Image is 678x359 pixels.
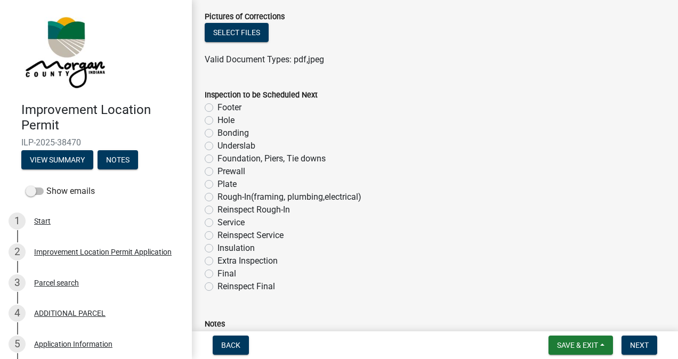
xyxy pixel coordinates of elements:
[98,156,138,165] wm-modal-confirm: Notes
[217,165,245,178] label: Prewall
[557,341,598,349] span: Save & Exit
[21,11,107,91] img: Morgan County, Indiana
[205,23,269,42] button: Select files
[205,54,324,64] span: Valid Document Types: pdf,jpeg
[217,127,249,140] label: Bonding
[9,274,26,291] div: 3
[34,279,79,287] div: Parcel search
[9,305,26,322] div: 4
[217,267,236,280] label: Final
[21,102,183,133] h4: Improvement Location Permit
[217,203,290,216] label: Reinspect Rough-In
[217,229,284,242] label: Reinspect Service
[217,216,245,229] label: Service
[34,248,172,256] div: Improvement Location Permit Application
[34,217,51,225] div: Start
[26,185,95,198] label: Show emails
[213,336,249,355] button: Back
[34,340,112,348] div: Application Information
[621,336,657,355] button: Next
[217,255,278,267] label: Extra Inspection
[205,13,285,21] label: Pictures of Corrections
[205,321,225,328] label: Notes
[9,213,26,230] div: 1
[21,137,171,148] span: ILP-2025-38470
[221,341,240,349] span: Back
[9,336,26,353] div: 5
[217,191,361,203] label: Rough-In(framing, plumbing,electrical)
[630,341,649,349] span: Next
[217,280,275,293] label: Reinspect Final
[205,92,318,99] label: Inspection to be Scheduled Next
[217,114,235,127] label: Hole
[217,178,237,191] label: Plate
[548,336,613,355] button: Save & Exit
[217,242,255,255] label: Insulation
[21,150,93,169] button: View Summary
[34,309,106,317] div: ADDITIONAL PARCEL
[98,150,138,169] button: Notes
[217,101,241,114] label: Footer
[217,140,255,152] label: Underslab
[9,243,26,260] div: 2
[217,152,326,165] label: Foundation, Piers, Tie downs
[21,156,93,165] wm-modal-confirm: Summary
